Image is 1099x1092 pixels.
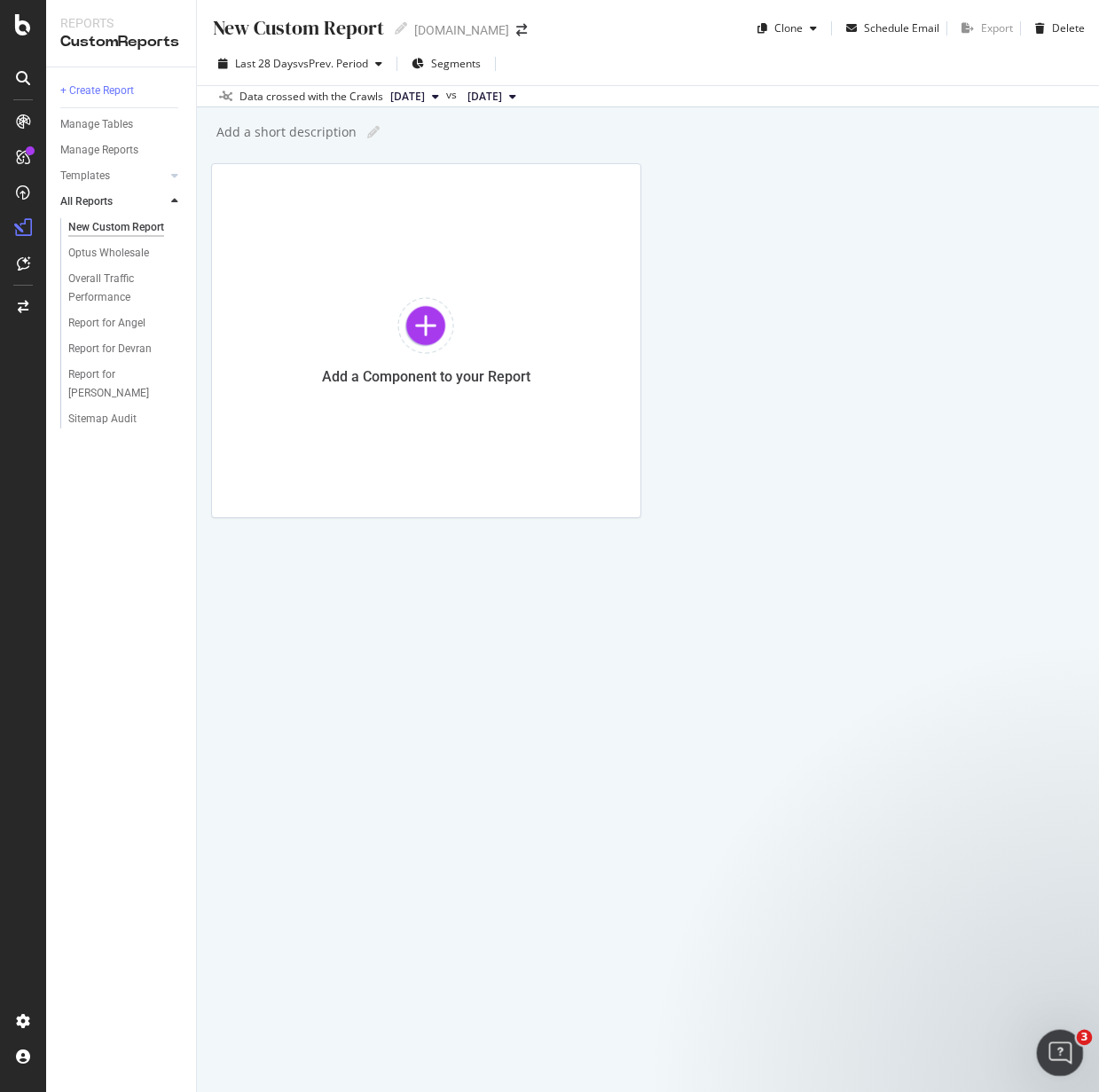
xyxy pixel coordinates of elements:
span: vs Prev. Period [298,56,368,71]
span: vs [446,87,460,103]
button: Export [954,14,1013,43]
div: Add a Component to your Report [322,368,530,385]
button: Clone [750,14,824,43]
div: Manage Tables [60,115,133,134]
a: Report for Angel [68,314,184,333]
span: 2025 Sep. 26th [390,89,425,105]
div: Templates [60,167,110,185]
div: Data crossed with the Crawls [239,89,383,105]
span: 2025 Aug. 29th [467,89,502,105]
div: Report for Devran [68,340,152,358]
div: Delete [1052,20,1085,35]
a: Overall Traffic Performance [68,270,184,307]
button: Delete [1028,14,1085,43]
div: Reports [60,14,182,32]
button: Schedule Email [839,14,939,43]
i: Edit report name [395,22,407,35]
i: Edit report name [367,126,380,138]
div: [DOMAIN_NAME] [414,21,509,39]
span: 3 [1077,1030,1093,1046]
a: Sitemap Audit [68,410,184,428]
a: Report for [PERSON_NAME] [68,365,184,403]
div: Schedule Email [864,20,939,35]
a: New Custom Report [68,218,184,237]
div: Overall Traffic Performance [68,270,169,307]
a: + Create Report [60,82,184,100]
div: All Reports [60,192,113,211]
iframe: Intercom live chat [1037,1030,1084,1077]
div: Manage Reports [60,141,138,160]
a: Optus Wholesale [68,244,184,263]
div: Report for Angel [68,314,145,333]
div: Report for Padma [68,365,169,403]
div: + Create Report [60,82,134,100]
button: [DATE] [383,86,446,107]
button: Segments [404,50,488,78]
span: Last 28 Days [235,56,298,71]
div: Sitemap Audit [68,410,137,428]
a: Templates [60,167,166,185]
span: Segments [431,56,481,71]
a: Manage Reports [60,141,184,160]
a: Report for Devran [68,340,184,358]
div: Add a short description [215,123,357,141]
div: Optus Wholesale [68,244,149,263]
div: arrow-right-arrow-left [516,24,527,36]
div: New Custom Report [68,218,164,237]
div: Clone [774,20,803,35]
div: Export [981,20,1013,35]
a: All Reports [60,192,166,211]
div: New Custom Report [211,14,384,42]
div: CustomReports [60,32,182,52]
a: Manage Tables [60,115,184,134]
button: Last 28 DaysvsPrev. Period [211,50,389,78]
button: [DATE] [460,86,523,107]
